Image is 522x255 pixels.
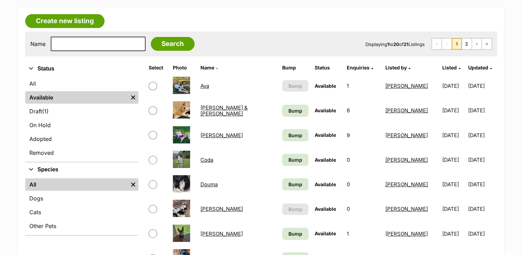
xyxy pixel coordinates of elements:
[468,172,496,196] td: [DATE]
[468,197,496,221] td: [DATE]
[315,83,336,89] span: Available
[432,38,492,50] nav: Pagination
[344,74,382,98] td: 1
[482,38,492,49] a: Last page
[315,157,336,163] span: Available
[344,222,382,246] td: 1
[30,41,46,47] label: Name
[25,165,138,174] button: Species
[344,172,382,196] td: 0
[25,91,128,104] a: Available
[25,64,138,73] button: Status
[282,105,308,117] a: Bump
[200,132,243,139] a: [PERSON_NAME]
[442,38,452,49] span: Previous page
[468,65,488,70] span: Updated
[468,222,496,246] td: [DATE]
[347,65,373,70] a: Enquiries
[385,181,428,188] a: [PERSON_NAME]
[25,206,138,218] a: Cats
[25,178,128,191] a: All
[440,222,467,246] td: [DATE]
[282,204,308,215] button: Bump
[200,65,218,70] a: Name
[200,206,243,212] a: [PERSON_NAME]
[282,129,308,141] a: Bump
[440,197,467,221] td: [DATE]
[282,178,308,190] a: Bump
[282,80,308,92] button: Bump
[25,77,138,90] a: All
[170,62,197,73] th: Photo
[462,38,472,49] a: Page 2
[468,74,496,98] td: [DATE]
[25,147,138,159] a: Removed
[282,228,308,240] a: Bump
[146,62,169,73] th: Select
[315,107,336,113] span: Available
[288,181,302,188] span: Bump
[25,177,138,235] div: Species
[387,41,389,47] strong: 1
[315,181,336,187] span: Available
[25,133,138,145] a: Adopted
[128,178,138,191] a: Remove filter
[404,41,408,47] strong: 21
[468,123,496,147] td: [DATE]
[288,132,302,139] span: Bump
[344,148,382,172] td: 0
[282,154,308,166] a: Bump
[25,192,138,205] a: Dogs
[440,74,467,98] td: [DATE]
[315,132,336,138] span: Available
[344,98,382,122] td: 6
[25,76,138,162] div: Status
[200,65,214,70] span: Name
[432,38,442,49] span: First page
[393,41,399,47] strong: 20
[25,220,138,232] a: Other Pets
[440,123,467,147] td: [DATE]
[288,156,302,163] span: Bump
[452,38,462,49] span: Page 1
[200,230,243,237] a: [PERSON_NAME]
[288,206,302,213] span: Bump
[25,14,105,28] a: Create new listing
[315,230,336,236] span: Available
[200,104,248,117] a: [PERSON_NAME] & [PERSON_NAME]
[440,172,467,196] td: [DATE]
[25,105,138,117] a: Draft
[442,65,461,70] a: Listed
[385,230,428,237] a: [PERSON_NAME]
[442,65,457,70] span: Listed
[347,65,370,70] span: translation missing: en.admin.listings.index.attributes.enquiries
[440,98,467,122] td: [DATE]
[440,148,467,172] td: [DATE]
[385,83,428,89] a: [PERSON_NAME]
[468,148,496,172] td: [DATE]
[200,157,213,163] a: Coda
[365,41,425,47] span: Displaying to of Listings
[468,65,492,70] a: Updated
[128,91,138,104] a: Remove filter
[288,82,302,89] span: Bump
[42,107,49,115] span: (1)
[200,83,209,89] a: Ava
[468,98,496,122] td: [DATE]
[385,107,428,114] a: [PERSON_NAME]
[279,62,311,73] th: Bump
[385,132,428,139] a: [PERSON_NAME]
[315,206,336,212] span: Available
[385,206,428,212] a: [PERSON_NAME]
[385,157,428,163] a: [PERSON_NAME]
[151,37,195,51] input: Search
[25,119,138,131] a: On Hold
[472,38,482,49] a: Next page
[288,230,302,237] span: Bump
[312,62,344,73] th: Status
[385,65,411,70] a: Listed by
[385,65,407,70] span: Listed by
[344,197,382,221] td: 0
[288,107,302,114] span: Bump
[344,123,382,147] td: 9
